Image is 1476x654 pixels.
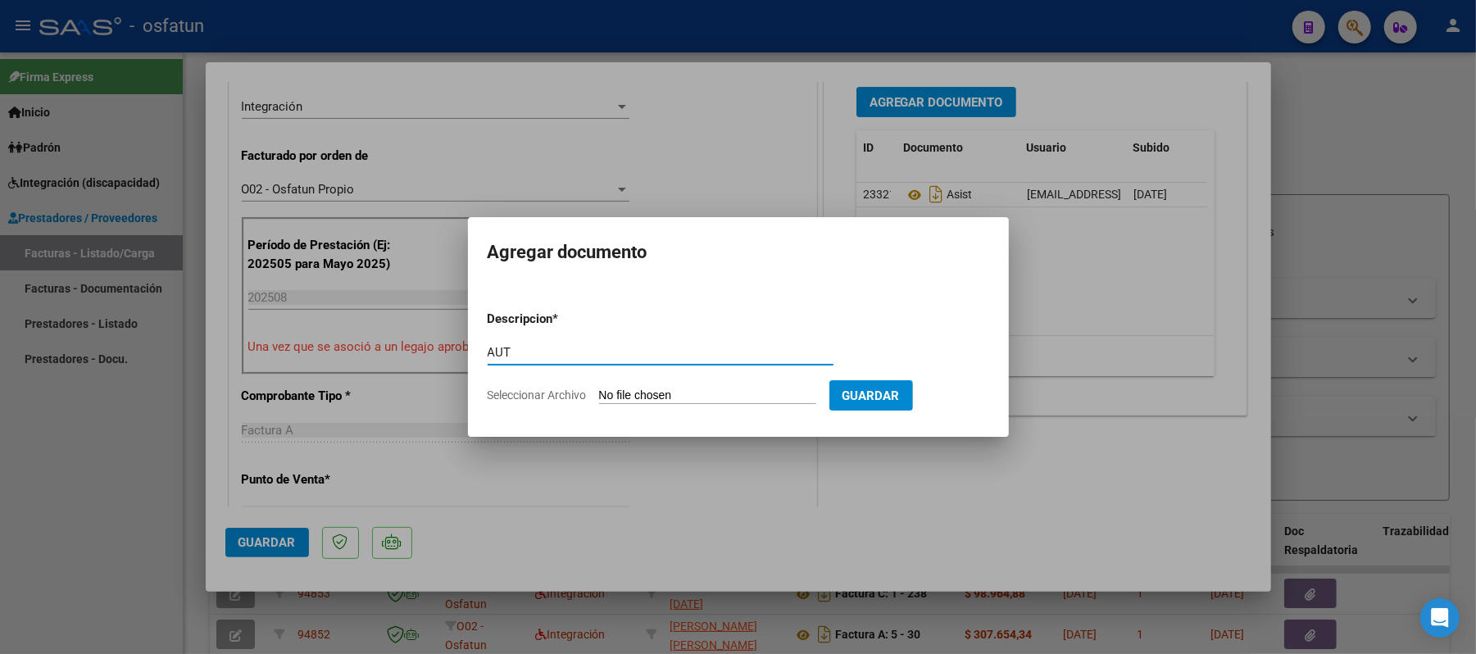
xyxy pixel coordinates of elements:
[829,380,913,411] button: Guardar
[488,310,638,329] p: Descripcion
[488,237,989,268] h2: Agregar documento
[1420,598,1460,638] div: Open Intercom Messenger
[488,388,587,402] span: Seleccionar Archivo
[842,388,900,403] span: Guardar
